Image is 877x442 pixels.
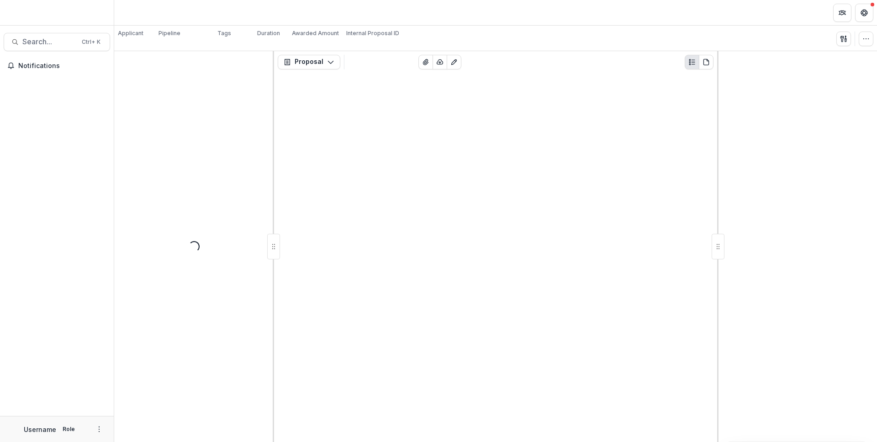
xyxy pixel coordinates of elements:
button: More [94,424,105,435]
button: PDF view [699,55,713,69]
p: Tags [217,29,231,37]
p: Username [24,425,56,434]
p: Applicant [118,29,143,37]
span: Search... [22,37,76,46]
button: Edit as form [447,55,461,69]
button: Search... [4,33,110,51]
p: Duration [257,29,280,37]
button: Plaintext view [685,55,699,69]
p: Pipeline [158,29,180,37]
p: Internal Proposal ID [346,29,399,37]
p: Role [60,425,78,433]
button: View Attached Files [418,55,433,69]
div: Ctrl + K [80,37,102,47]
button: Notifications [4,58,110,73]
span: Notifications [18,62,106,70]
p: Awarded Amount [292,29,339,37]
button: Partners [833,4,851,22]
button: Get Help [855,4,873,22]
button: Proposal [278,55,340,69]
